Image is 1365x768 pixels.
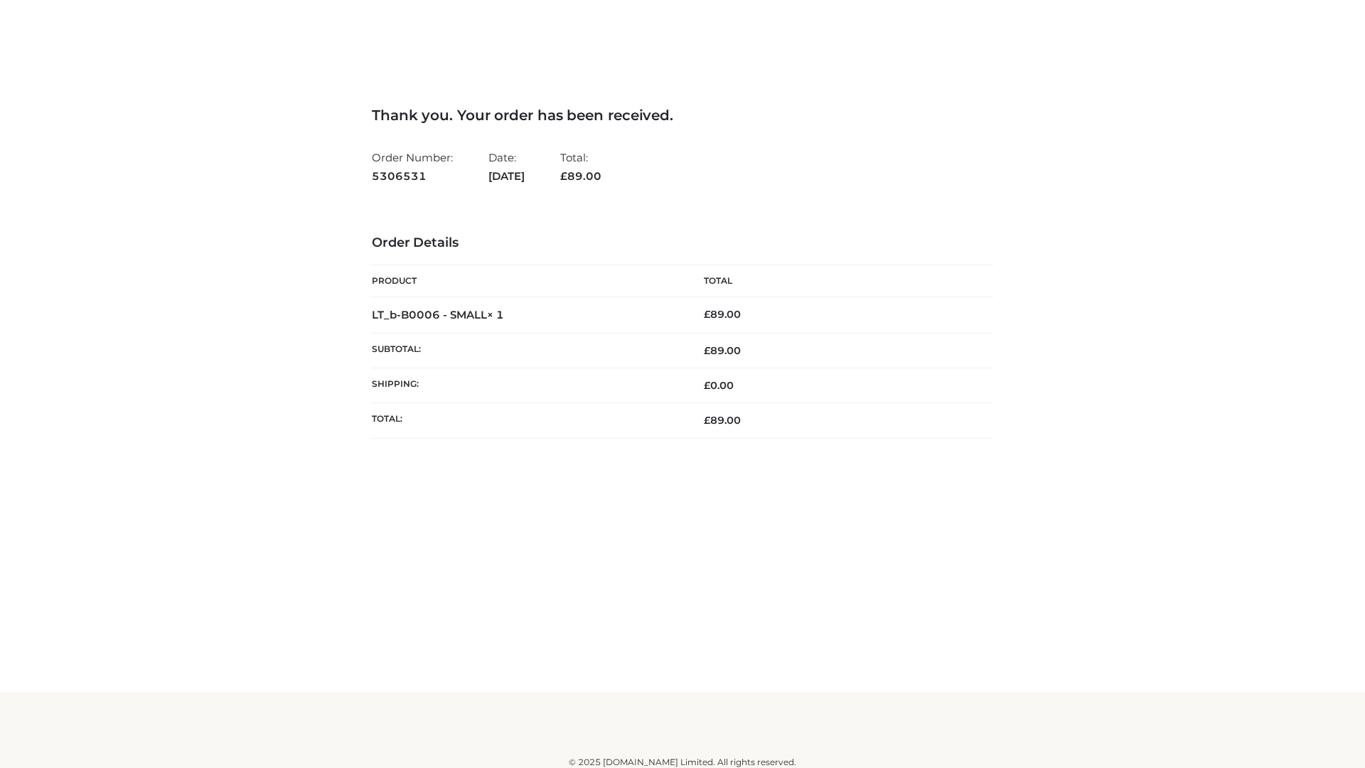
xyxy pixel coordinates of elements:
[488,145,525,188] li: Date:
[704,308,710,321] span: £
[487,308,504,321] strong: × 1
[372,235,993,251] h3: Order Details
[372,333,682,368] th: Subtotal:
[372,308,504,321] strong: LT_b-B0006 - SMALL
[372,167,453,186] strong: 5306531
[682,265,993,297] th: Total
[560,169,601,183] span: 89.00
[372,107,993,124] h3: Thank you. Your order has been received.
[488,167,525,186] strong: [DATE]
[704,308,741,321] bdi: 89.00
[704,379,710,392] span: £
[704,414,741,427] span: 89.00
[372,265,682,297] th: Product
[704,344,741,357] span: 89.00
[704,344,710,357] span: £
[704,414,710,427] span: £
[372,368,682,403] th: Shipping:
[560,169,567,183] span: £
[560,145,601,188] li: Total:
[372,145,453,188] li: Order Number:
[704,379,734,392] bdi: 0.00
[372,403,682,438] th: Total:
